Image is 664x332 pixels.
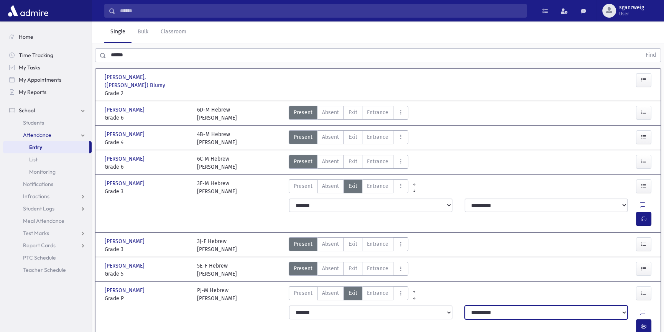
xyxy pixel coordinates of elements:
[619,11,644,17] span: User
[197,262,237,278] div: 5E-F Hebrew [PERSON_NAME]
[23,205,54,212] span: Student Logs
[367,289,388,297] span: Entrance
[19,52,53,59] span: Time Tracking
[3,117,92,129] a: Students
[105,130,146,138] span: [PERSON_NAME]
[3,49,92,61] a: Time Tracking
[3,31,92,43] a: Home
[348,240,357,248] span: Exit
[367,265,388,273] span: Entrance
[23,217,64,224] span: Meal Attendance
[19,76,61,83] span: My Appointments
[105,262,146,270] span: [PERSON_NAME]
[294,240,312,248] span: Present
[23,193,49,200] span: Infractions
[289,286,408,302] div: AttTypes
[105,155,146,163] span: [PERSON_NAME]
[104,21,131,43] a: Single
[197,286,237,302] div: PJ-M Hebrew [PERSON_NAME]
[3,129,92,141] a: Attendance
[367,182,388,190] span: Entrance
[23,242,56,249] span: Report Cards
[3,153,92,166] a: List
[322,265,339,273] span: Absent
[19,33,33,40] span: Home
[19,107,35,114] span: School
[197,237,237,253] div: 3J-F Hebrew [PERSON_NAME]
[289,155,408,171] div: AttTypes
[154,21,192,43] a: Classroom
[348,108,357,117] span: Exit
[23,230,49,237] span: Test Marks
[289,106,408,122] div: AttTypes
[294,182,312,190] span: Present
[294,289,312,297] span: Present
[3,61,92,74] a: My Tasks
[3,264,92,276] a: Teacher Schedule
[3,239,92,251] a: Report Cards
[105,294,189,302] span: Grade P
[289,130,408,146] div: AttTypes
[105,89,189,97] span: Grade 2
[348,182,357,190] span: Exit
[105,187,189,196] span: Grade 3
[197,155,237,171] div: 6C-M Hebrew [PERSON_NAME]
[23,131,51,138] span: Attendance
[105,73,189,89] span: [PERSON_NAME], ([PERSON_NAME]) Blumy
[29,144,42,151] span: Entry
[105,179,146,187] span: [PERSON_NAME]
[3,190,92,202] a: Infractions
[29,168,56,175] span: Monitoring
[322,108,339,117] span: Absent
[322,289,339,297] span: Absent
[348,289,357,297] span: Exit
[367,240,388,248] span: Entrance
[3,251,92,264] a: PTC Schedule
[29,156,38,163] span: List
[348,133,357,141] span: Exit
[19,64,40,71] span: My Tasks
[23,181,53,187] span: Notifications
[3,166,92,178] a: Monitoring
[3,74,92,86] a: My Appointments
[105,245,189,253] span: Grade 3
[289,237,408,253] div: AttTypes
[3,227,92,239] a: Test Marks
[322,158,339,166] span: Absent
[197,130,237,146] div: 4B-M Hebrew [PERSON_NAME]
[3,104,92,117] a: School
[23,254,56,261] span: PTC Schedule
[105,114,189,122] span: Grade 6
[105,163,189,171] span: Grade 6
[289,179,408,196] div: AttTypes
[294,108,312,117] span: Present
[3,141,89,153] a: Entry
[6,3,50,18] img: AdmirePro
[367,108,388,117] span: Entrance
[19,89,46,95] span: My Reports
[105,138,189,146] span: Grade 4
[641,49,661,62] button: Find
[105,286,146,294] span: [PERSON_NAME]
[294,133,312,141] span: Present
[23,119,44,126] span: Students
[23,266,66,273] span: Teacher Schedule
[294,158,312,166] span: Present
[289,262,408,278] div: AttTypes
[3,178,92,190] a: Notifications
[105,237,146,245] span: [PERSON_NAME]
[348,265,357,273] span: Exit
[197,106,237,122] div: 6D-M Hebrew [PERSON_NAME]
[322,240,339,248] span: Absent
[294,265,312,273] span: Present
[619,5,644,11] span: sganzweig
[367,158,388,166] span: Entrance
[105,106,146,114] span: [PERSON_NAME]
[131,21,154,43] a: Bulk
[3,215,92,227] a: Meal Attendance
[197,179,237,196] div: 3F-M Hebrew [PERSON_NAME]
[367,133,388,141] span: Entrance
[105,270,189,278] span: Grade 5
[348,158,357,166] span: Exit
[322,133,339,141] span: Absent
